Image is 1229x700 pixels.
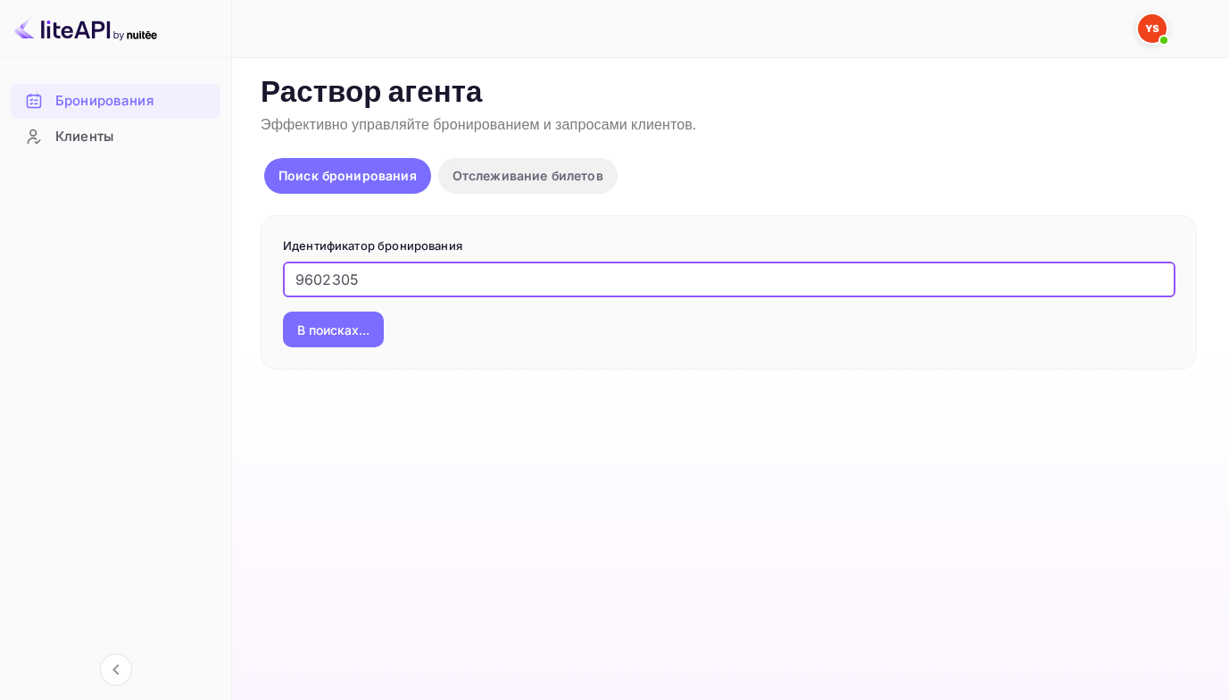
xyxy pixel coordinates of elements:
a: Клиенты [11,120,220,153]
img: Служба Поддержки Яндекса [1138,14,1167,43]
div: Клиенты [11,120,220,154]
img: Логотип LiteAPI [14,14,157,43]
ya-tr-span: Идентификатор бронирования [283,238,462,253]
div: Бронирования [11,84,220,119]
ya-tr-span: Поиск бронирования [278,168,417,183]
ya-tr-span: Клиенты [55,127,113,147]
ya-tr-span: В поисках... [297,321,370,339]
button: В поисках... [283,312,384,347]
a: Бронирования [11,84,220,117]
ya-tr-span: Бронирования [55,91,154,112]
ya-tr-span: Раствор агента [261,74,483,112]
button: Свернуть навигацию [100,654,132,686]
ya-tr-span: Эффективно управляйте бронированием и запросами клиентов. [261,116,696,135]
input: Введите идентификатор бронирования (например, 63782194) [283,262,1175,297]
ya-tr-span: Отслеживание билетов [453,168,603,183]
